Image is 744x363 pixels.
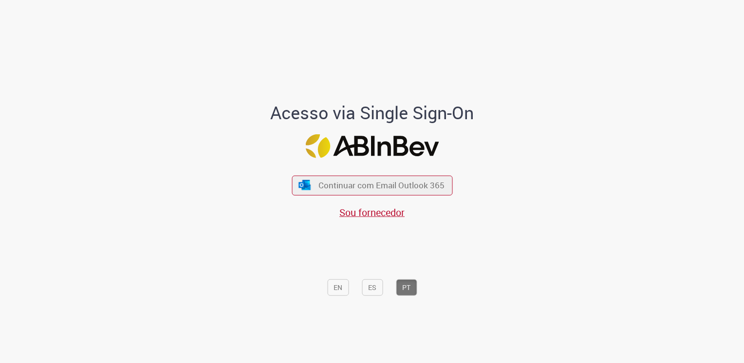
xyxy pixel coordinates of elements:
[327,279,349,295] button: EN
[292,175,452,195] button: ícone Azure/Microsoft 360 Continuar com Email Outlook 365
[339,205,405,218] a: Sou fornecedor
[318,180,445,191] span: Continuar com Email Outlook 365
[305,134,439,158] img: Logo ABInBev
[396,279,417,295] button: PT
[237,103,507,123] h1: Acesso via Single Sign-On
[298,180,312,190] img: ícone Azure/Microsoft 360
[362,279,383,295] button: ES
